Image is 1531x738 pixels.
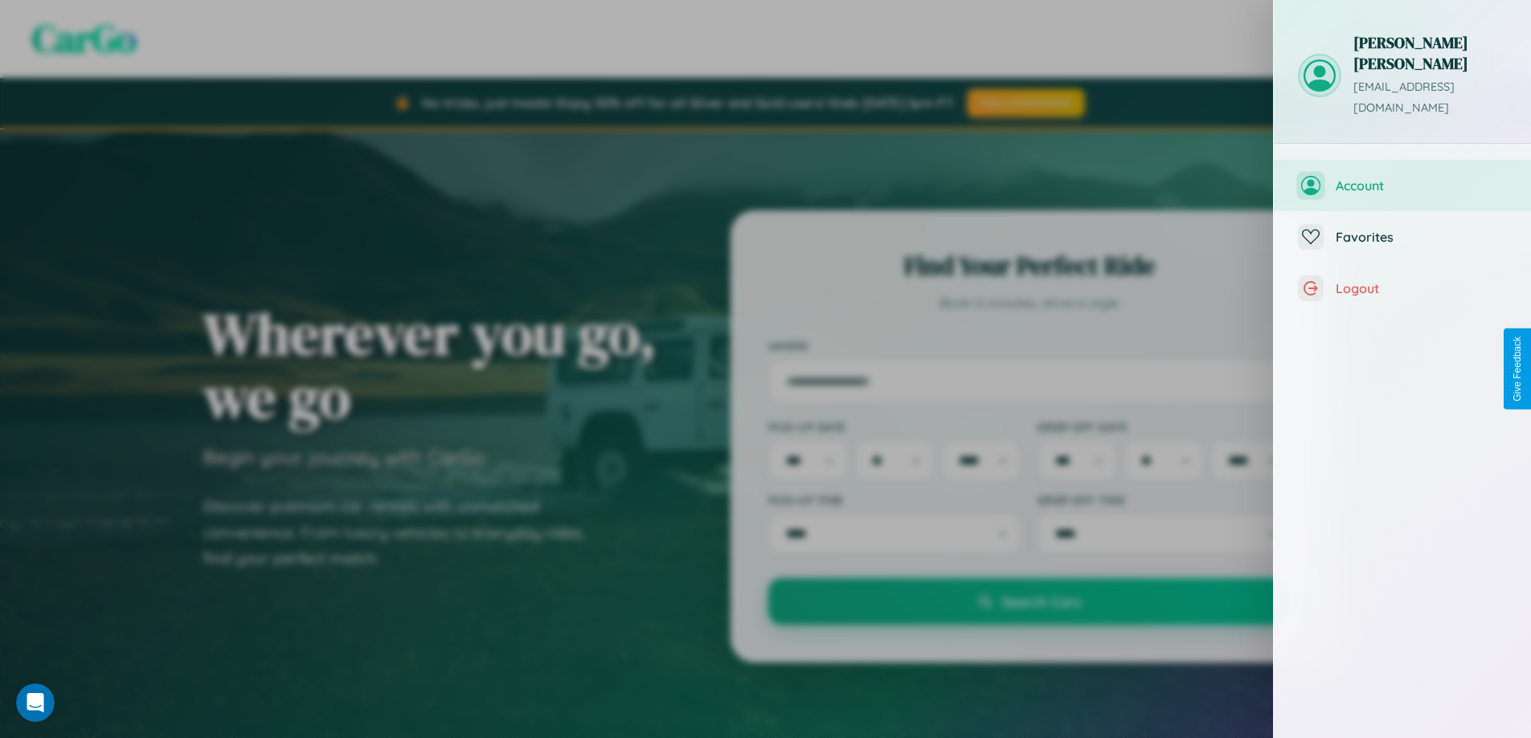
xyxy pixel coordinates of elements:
[1336,280,1507,296] span: Logout
[16,683,55,722] iframe: Intercom live chat
[1274,160,1531,211] button: Account
[1274,263,1531,314] button: Logout
[1336,229,1507,245] span: Favorites
[1512,336,1523,402] div: Give Feedback
[1336,177,1507,194] span: Account
[1274,211,1531,263] button: Favorites
[1353,77,1507,119] p: [EMAIL_ADDRESS][DOMAIN_NAME]
[1353,32,1507,74] h3: [PERSON_NAME] [PERSON_NAME]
